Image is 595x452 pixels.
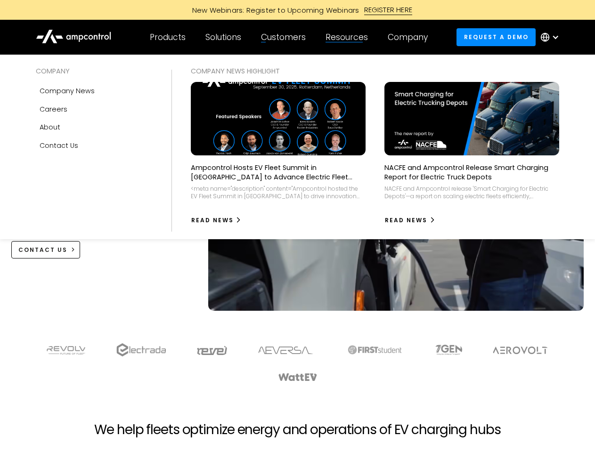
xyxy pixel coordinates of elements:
[150,32,186,42] div: Products
[11,241,81,258] a: CONTACT US
[385,216,427,225] div: Read News
[191,216,234,225] div: Read News
[191,185,366,200] div: <meta name="description" content="Ampcontrol hosted the EV Fleet Summit in [GEOGRAPHIC_DATA] to d...
[278,373,318,381] img: WattEV logo
[86,5,510,15] a: New Webinars: Register to Upcoming WebinarsREGISTER HERE
[261,32,306,42] div: Customers
[205,32,241,42] div: Solutions
[388,32,428,42] div: Company
[364,5,413,15] div: REGISTER HERE
[40,104,67,114] div: Careers
[36,118,153,136] a: About
[116,343,166,356] img: electrada logo
[36,66,153,76] div: COMPANY
[191,163,366,182] p: Ampcontrol Hosts EV Fleet Summit in [GEOGRAPHIC_DATA] to Advance Electric Fleet Management in [GE...
[456,28,536,46] a: Request a demo
[36,82,153,100] a: Company news
[384,185,559,200] div: NACFE and Ampcontrol release 'Smart Charging for Electric Depots'—a report on scaling electric fl...
[36,100,153,118] a: Careers
[18,246,67,254] div: CONTACT US
[191,213,242,228] a: Read News
[94,422,500,438] h2: We help fleets optimize energy and operations of EV charging hubs
[36,137,153,154] a: Contact Us
[326,32,368,42] div: Resources
[40,140,78,151] div: Contact Us
[384,163,559,182] p: NACFE and Ampcontrol Release Smart Charging Report for Electric Truck Depots
[384,213,436,228] a: Read News
[40,122,60,132] div: About
[183,5,364,15] div: New Webinars: Register to Upcoming Webinars
[40,86,95,96] div: Company news
[191,66,560,76] div: COMPANY NEWS Highlight
[492,347,548,354] img: Aerovolt Logo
